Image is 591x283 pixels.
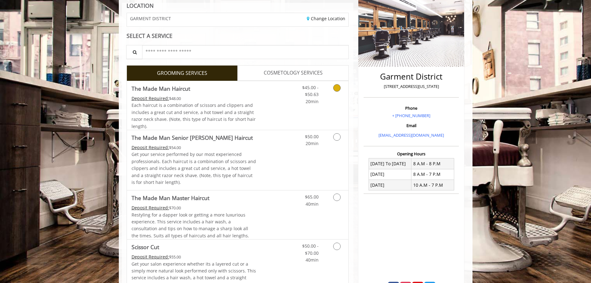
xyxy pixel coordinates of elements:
[365,72,457,81] h2: Garment District
[132,133,253,142] b: The Made Man Senior [PERSON_NAME] Haircut
[132,144,169,150] span: This service needs some Advance to be paid before we block your appointment
[132,204,256,211] div: $70.00
[302,84,319,97] span: $45.00 - $50.63
[411,158,454,169] td: 8 A.M - 8 P.M
[365,83,457,90] p: [STREET_ADDRESS][US_STATE]
[302,243,319,256] span: $50.00 - $70.00
[132,102,256,129] span: Each haircut is a combination of scissors and clippers and includes a great cut and service, a ho...
[378,132,444,138] a: [EMAIL_ADDRESS][DOMAIN_NAME]
[127,33,349,39] div: SELECT A SERVICE
[365,123,457,128] h3: Email
[369,169,411,180] td: [DATE]
[132,151,256,186] p: Get your service performed by our most experienced professionals. Each haircut is a combination o...
[307,16,345,21] a: Change Location
[132,84,190,93] b: The Made Man Haircut
[305,134,319,139] span: $50.00
[132,144,256,151] div: $54.00
[130,16,171,21] span: GARMENT DISTRICT
[132,194,209,202] b: The Made Man Master Haircut
[305,194,319,200] span: $65.00
[411,169,454,180] td: 8 A.M - 7 P.M
[132,212,249,239] span: Restyling for a dapper look or getting a more luxurious experience. This service includes a hair ...
[127,2,154,9] b: LOCATION
[369,180,411,190] td: [DATE]
[132,95,169,101] span: This service needs some Advance to be paid before we block your appointment
[411,180,454,190] td: 10 A.M - 7 P.M
[157,69,207,77] span: GROOMING SERVICES
[132,253,256,260] div: $55.00
[306,98,319,104] span: 20min
[264,69,323,77] span: COSMETOLOGY SERVICES
[132,95,256,102] div: $48.00
[306,257,319,263] span: 40min
[364,152,459,156] h3: Opening Hours
[365,106,457,110] h3: Phone
[132,243,159,251] b: Scissor Cut
[132,254,169,260] span: This service needs some Advance to be paid before we block your appointment
[126,45,142,59] button: Service Search
[306,140,319,146] span: 20min
[369,158,411,169] td: [DATE] To [DATE]
[392,113,430,118] a: + [PHONE_NUMBER]
[306,201,319,207] span: 40min
[132,205,169,211] span: This service needs some Advance to be paid before we block your appointment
